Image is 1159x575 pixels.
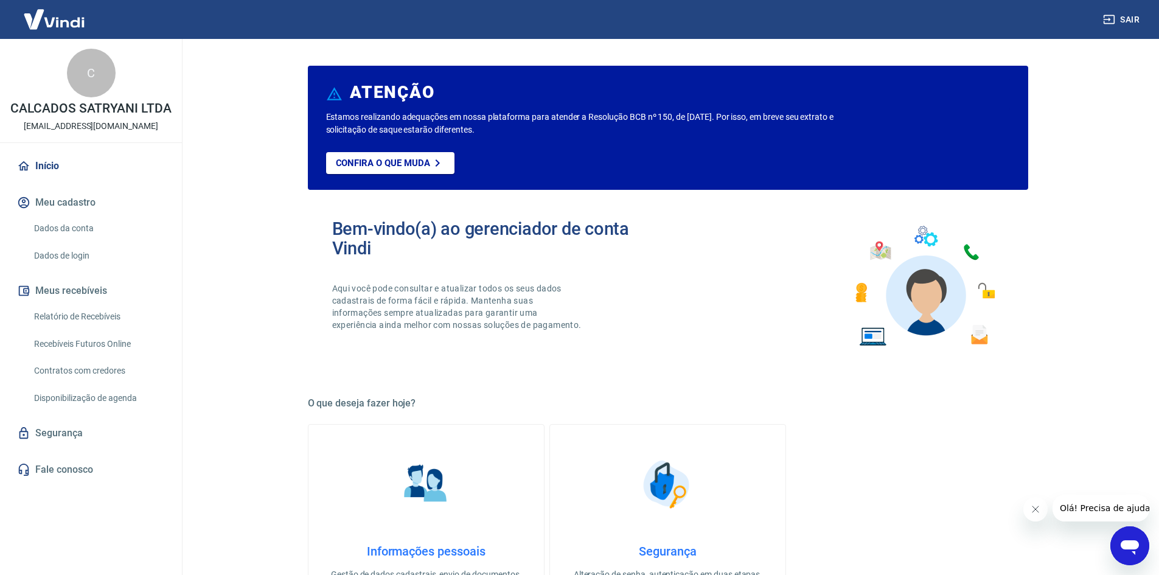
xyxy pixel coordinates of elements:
[29,216,167,241] a: Dados da conta
[10,102,172,115] p: CALCADOS SATRYANI LTDA
[15,153,167,179] a: Início
[67,49,116,97] div: C
[308,397,1028,409] h5: O que deseja fazer hoje?
[29,332,167,357] a: Recebíveis Futuros Online
[15,420,167,447] a: Segurança
[395,454,456,515] img: Informações pessoais
[15,189,167,216] button: Meu cadastro
[1101,9,1144,31] button: Sair
[332,282,584,331] p: Aqui você pode consultar e atualizar todos os seus dados cadastrais de forma fácil e rápida. Mant...
[29,304,167,329] a: Relatório de Recebíveis
[326,152,454,174] a: Confira o que muda
[328,544,524,559] h4: Informações pessoais
[1023,497,1048,521] iframe: Fechar mensagem
[15,1,94,38] img: Vindi
[29,243,167,268] a: Dados de login
[326,111,873,136] p: Estamos realizando adequações em nossa plataforma para atender a Resolução BCB nº 150, de [DATE]....
[15,277,167,304] button: Meus recebíveis
[336,158,430,169] p: Confira o que muda
[29,386,167,411] a: Disponibilização de agenda
[569,544,766,559] h4: Segurança
[844,219,1004,354] img: Imagem de um avatar masculino com diversos icones exemplificando as funcionalidades do gerenciado...
[24,120,158,133] p: [EMAIL_ADDRESS][DOMAIN_NAME]
[7,9,102,18] span: Olá! Precisa de ajuda?
[637,454,698,515] img: Segurança
[332,219,668,258] h2: Bem-vindo(a) ao gerenciador de conta Vindi
[350,86,434,99] h6: ATENÇÃO
[1053,495,1149,521] iframe: Mensagem da empresa
[15,456,167,483] a: Fale conosco
[1110,526,1149,565] iframe: Botão para abrir a janela de mensagens
[29,358,167,383] a: Contratos com credores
